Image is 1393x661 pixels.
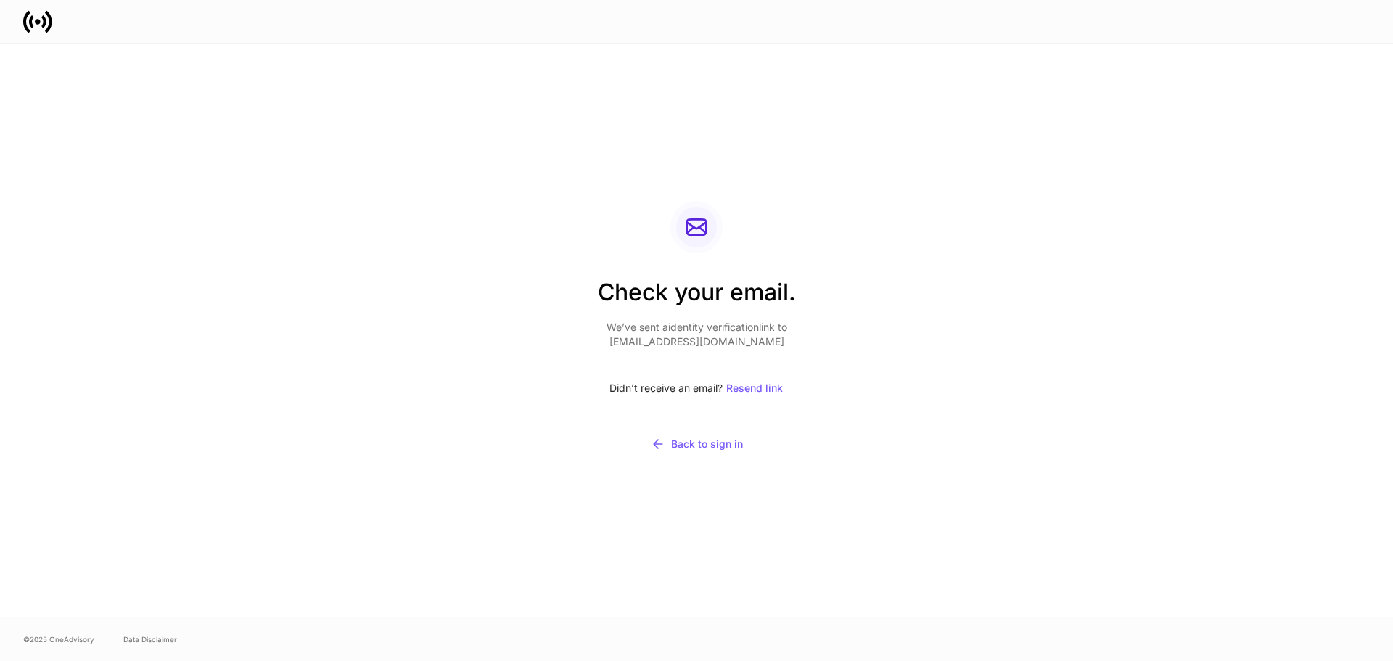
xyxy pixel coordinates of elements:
[123,633,177,645] a: Data Disclaimer
[598,320,796,349] p: We’ve sent a identity verification link to [EMAIL_ADDRESS][DOMAIN_NAME]
[598,372,796,404] div: Didn’t receive an email?
[23,633,94,645] span: © 2025 OneAdvisory
[651,437,743,451] div: Back to sign in
[726,383,783,393] div: Resend link
[726,372,784,404] button: Resend link
[598,276,796,320] h2: Check your email.
[598,427,796,461] button: Back to sign in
